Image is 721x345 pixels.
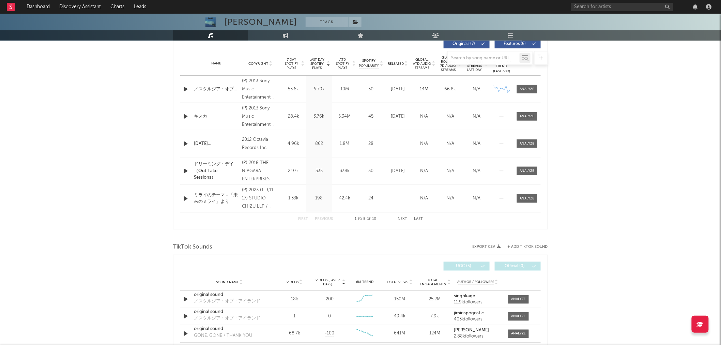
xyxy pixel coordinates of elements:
button: Features(6) [495,40,541,48]
div: N/A [439,113,462,120]
strong: jiminspogostic [454,311,484,316]
div: 1.33k [282,195,305,202]
span: Features ( 6 ) [499,42,531,46]
div: 68.7k [279,330,310,337]
span: Videos (last 7 days) [314,279,341,287]
div: 50 [359,86,383,93]
span: of [367,217,371,221]
div: 53.6k [282,86,305,93]
div: 338k [334,168,356,175]
div: 30 [359,168,383,175]
div: 150M [384,296,416,303]
span: Author / Followers [457,280,494,285]
a: original sound [194,326,265,333]
input: Search by song name or URL [448,56,520,61]
button: First [298,217,308,221]
div: 10M [334,86,356,93]
div: 28.4k [282,113,305,120]
a: jiminspogostic [454,311,502,316]
div: ノスタルジア・オブ・アイランド [194,298,260,305]
div: N/A [413,140,435,147]
div: 4.96k [282,140,305,147]
a: original sound [194,309,265,316]
div: 124M [419,330,451,337]
span: UGC ( 3 ) [448,264,479,268]
div: 200 [326,296,334,303]
div: N/A [413,168,435,175]
div: 2.88k followers [454,334,502,339]
span: Videos [287,281,298,285]
input: Search for artists [571,3,673,11]
div: N/A [465,86,488,93]
div: N/A [465,113,488,120]
div: N/A [413,195,435,202]
button: + Add TikTok Sound [507,245,548,249]
div: 1.8M [334,140,356,147]
a: original sound [194,292,265,299]
div: N/A [465,168,488,175]
div: N/A [439,195,462,202]
div: N/A [439,168,462,175]
span: -100 [325,330,334,337]
div: 2012 Octavia Records Inc. [242,136,279,152]
div: 14M [413,86,435,93]
button: Official(0) [495,262,541,271]
button: Track [306,17,348,27]
a: ミライのテーマ - 「未来のミライ」より [194,192,239,205]
div: 28 [359,140,383,147]
span: Originals ( 7 ) [448,42,479,46]
div: 24 [359,195,383,202]
div: (P) 2013 Sony Music Entertainment ([GEOGRAPHIC_DATA]) Inc. [242,77,279,102]
div: N/A [413,113,435,120]
span: to [358,217,362,221]
div: 42.4k [334,195,356,202]
div: 66.8k [439,86,462,93]
span: TikTok Sounds [173,243,212,251]
div: 49.4k [384,313,416,320]
div: ノスタルジア・オブ・アイランド [194,315,260,322]
div: [DATE] [386,168,409,175]
button: Previous [315,217,333,221]
div: (P) 2013 Sony Music Entertainment ([GEOGRAPHIC_DATA]) Inc. [242,104,279,129]
button: UGC(3) [444,262,490,271]
div: [DATE] [386,86,409,93]
button: Export CSV [472,245,501,249]
div: 198 [308,195,330,202]
button: + Add TikTok Sound [501,245,548,249]
div: [PERSON_NAME] [224,17,297,27]
div: N/A [465,140,488,147]
button: Originals(7) [444,40,490,48]
div: 641M [384,330,416,337]
div: 5.34M [334,113,356,120]
a: singhkage [454,294,502,299]
div: 7.9k [419,313,451,320]
div: 3.76k [308,113,330,120]
div: 1 [279,313,310,320]
a: [PERSON_NAME] [454,328,502,333]
span: Sound Name [216,281,239,285]
a: ノスタルジア・オブ・アイランド [194,86,239,93]
span: Total Engagements [419,279,447,287]
div: 18k [279,296,310,303]
strong: [PERSON_NAME] [454,328,489,333]
div: 25.2M [419,296,451,303]
div: 6.79k [308,86,330,93]
div: (P) 2023 (1-9,11-17) STUDIO CHIZU LLP / 2023(10) STUDIO CHIZU LLP / 2021 Sony Music Labels Inc./(... [242,186,279,211]
button: Next [398,217,407,221]
button: Last [414,217,423,221]
div: GONE, GONE / THANK YOU [194,333,252,340]
div: 403k followers [454,317,502,322]
div: 45 [359,113,383,120]
span: Official ( 0 ) [499,264,531,268]
span: Total Views [387,281,409,285]
a: キスカ [194,113,239,120]
div: 1 5 13 [347,215,384,223]
a: ドリーミング・デイ （Out Take Sessions） [194,161,239,181]
div: 335 [308,168,330,175]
